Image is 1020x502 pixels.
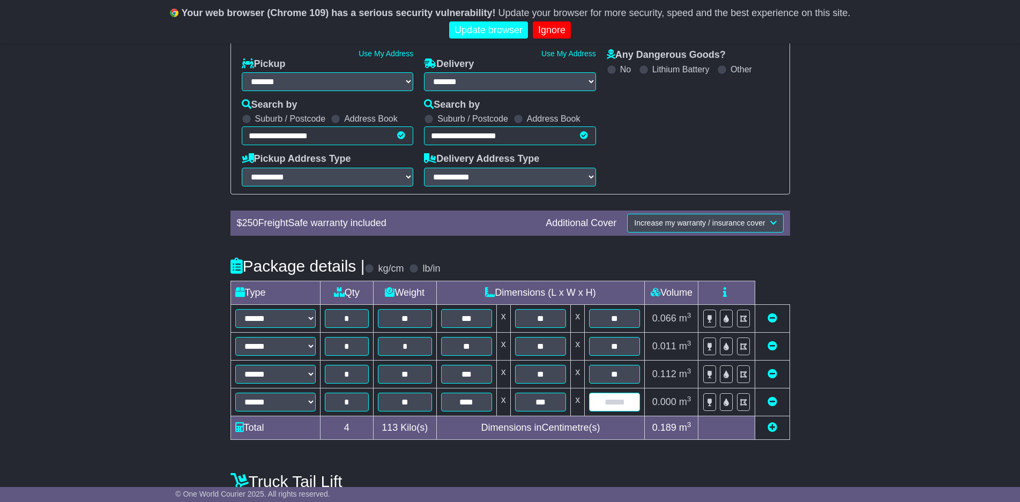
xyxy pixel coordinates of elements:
span: Increase my warranty / insurance cover [634,219,765,227]
a: Remove this item [768,341,777,351]
label: lb/in [422,263,440,275]
sup: 3 [687,367,691,375]
a: Remove this item [768,369,777,379]
label: Any Dangerous Goods? [607,49,726,61]
div: Additional Cover [540,218,622,229]
a: Use My Address [541,49,596,58]
sup: 3 [687,339,691,347]
a: Use My Address [359,49,413,58]
label: Search by [242,99,297,111]
label: Lithium Battery [652,64,710,74]
a: Remove this item [768,313,777,324]
label: Suburb / Postcode [437,114,508,124]
span: m [679,422,691,433]
td: Weight [373,281,436,304]
sup: 3 [687,395,691,403]
h4: Package details | [230,257,365,275]
a: Update browser [449,21,528,39]
span: 0.189 [652,422,676,433]
span: 0.011 [652,341,676,351]
label: kg/cm [378,263,404,275]
a: Ignore [533,21,571,39]
td: x [571,388,585,416]
span: 0.112 [652,369,676,379]
td: 4 [320,416,373,439]
sup: 3 [687,421,691,429]
label: Other [731,64,752,74]
span: 113 [382,422,398,433]
td: x [496,332,510,360]
label: Pickup [242,58,286,70]
span: Update your browser for more security, speed and the best experience on this site. [498,8,850,18]
label: Address Book [527,114,580,124]
td: Dimensions (L x W x H) [436,281,645,304]
span: 0.000 [652,396,676,407]
label: Address Book [344,114,398,124]
span: © One World Courier 2025. All rights reserved. [175,490,330,498]
h4: Truck Tail Lift [230,473,790,490]
label: Pickup Address Type [242,153,351,165]
button: Increase my warranty / insurance cover [627,214,783,233]
td: Volume [645,281,698,304]
td: x [496,388,510,416]
td: x [571,332,585,360]
td: Total [230,416,320,439]
div: $ FreightSafe warranty included [232,218,541,229]
sup: 3 [687,311,691,319]
td: x [571,304,585,332]
td: x [496,304,510,332]
td: Kilo(s) [373,416,436,439]
a: Add new item [768,422,777,433]
span: m [679,313,691,324]
td: Type [230,281,320,304]
span: 0.066 [652,313,676,324]
td: Dimensions in Centimetre(s) [436,416,645,439]
span: m [679,396,691,407]
label: Delivery Address Type [424,153,539,165]
td: x [496,360,510,388]
label: Delivery [424,58,474,70]
label: Search by [424,99,480,111]
span: 250 [242,218,258,228]
span: m [679,369,691,379]
label: Suburb / Postcode [255,114,326,124]
label: No [620,64,631,74]
td: Qty [320,281,373,304]
span: m [679,341,691,351]
b: Your web browser (Chrome 109) has a serious security vulnerability! [182,8,496,18]
td: x [571,360,585,388]
a: Remove this item [768,396,777,407]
